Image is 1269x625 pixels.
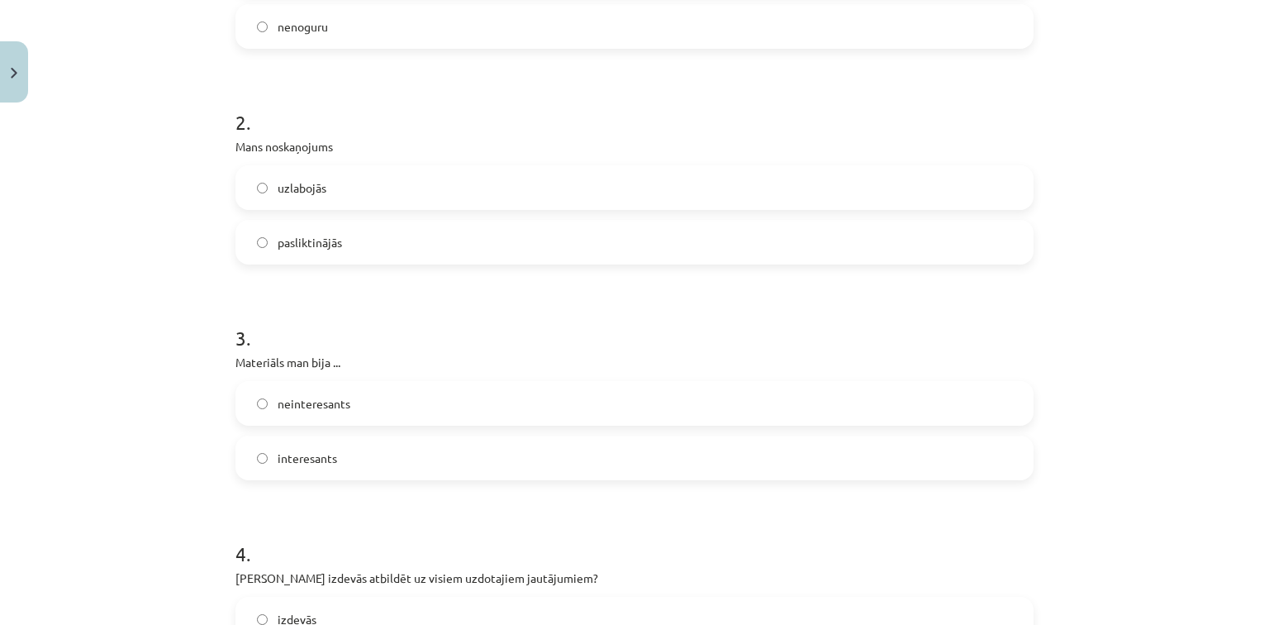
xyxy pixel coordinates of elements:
input: izdevās [257,614,268,625]
p: Mans noskaņojums [235,138,1034,155]
img: icon-close-lesson-0947bae3869378f0d4975bcd49f059093ad1ed9edebbc8119c70593378902aed.svg [11,68,17,79]
h1: 3 . [235,298,1034,349]
input: pasliktinājās [257,237,268,248]
span: uzlabojās [278,179,326,197]
h1: 2 . [235,82,1034,133]
span: interesants [278,450,337,467]
input: uzlabojās [257,183,268,193]
span: pasliktinājās [278,234,342,251]
input: neinteresants [257,398,268,409]
h1: 4 . [235,513,1034,565]
span: neinteresants [278,395,350,413]
input: nenoguru [257,21,268,32]
p: Materiāls man bija ... [235,354,1034,371]
input: interesants [257,453,268,464]
p: [PERSON_NAME] izdevās atbildēt uz visiem uzdotajiem jautājumiem? [235,570,1034,587]
span: nenoguru [278,18,328,36]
